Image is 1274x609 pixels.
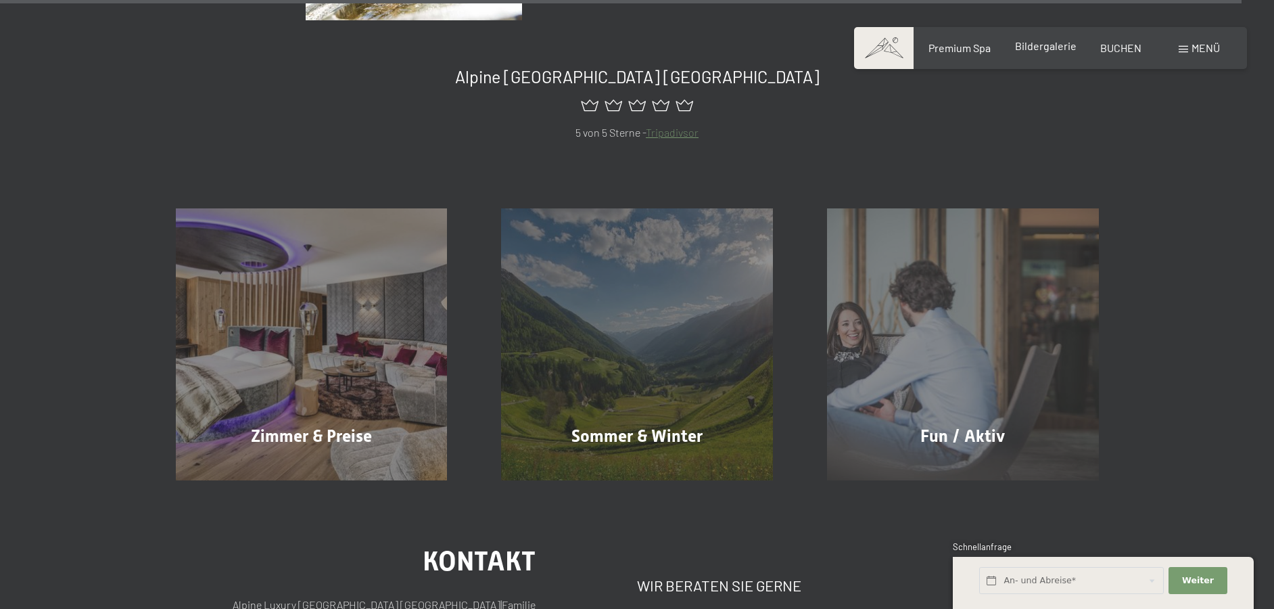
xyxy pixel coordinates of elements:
[1169,567,1227,595] button: Weiter
[423,545,536,577] span: Kontakt
[455,66,820,87] span: Alpine [GEOGRAPHIC_DATA] [GEOGRAPHIC_DATA]
[1192,41,1220,54] span: Menü
[800,208,1126,480] a: Bildergalerie Fun / Aktiv
[920,426,1005,446] span: Fun / Aktiv
[646,126,699,139] a: Tripadivsor
[251,426,372,446] span: Zimmer & Preise
[176,124,1099,141] p: 5 von 5 Sterne -
[571,426,703,446] span: Sommer & Winter
[637,577,801,594] span: Wir beraten Sie gerne
[953,541,1012,552] span: Schnellanfrage
[1015,39,1077,52] a: Bildergalerie
[1100,41,1141,54] a: BUCHEN
[149,208,475,480] a: Bildergalerie Zimmer & Preise
[474,208,800,480] a: Bildergalerie Sommer & Winter
[928,41,991,54] a: Premium Spa
[1182,574,1214,587] span: Weiter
